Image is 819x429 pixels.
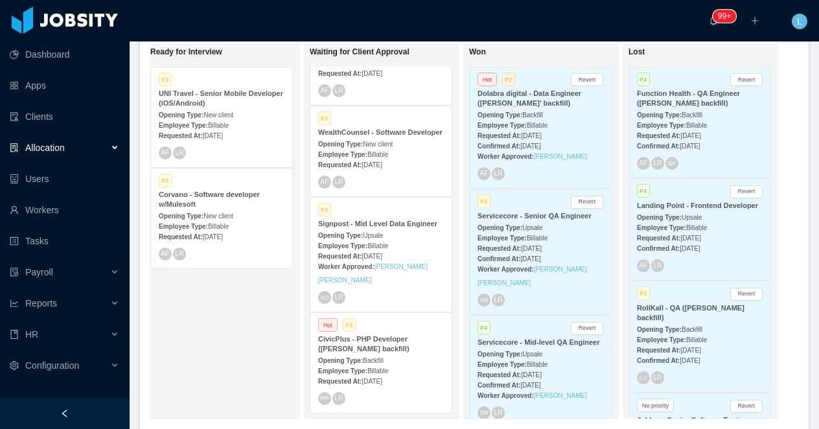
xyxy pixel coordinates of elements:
span: Hot [478,73,497,86]
strong: Requested At: [318,378,362,385]
span: P3 [478,194,490,208]
strong: Servicecore - Mid-level QA Engineer [478,338,600,346]
span: HR [25,329,38,340]
strong: Employee Type: [637,224,686,231]
a: icon: robotUsers [10,166,119,192]
span: Billable [367,242,388,249]
strong: Opening Type: [159,111,203,119]
strong: Confirmed At: [478,143,520,150]
span: Billable [686,122,707,129]
strong: Opening Type: [318,232,363,239]
span: AO [320,294,329,301]
i: icon: bell [709,16,718,25]
span: SM [480,410,488,415]
span: No priority [637,399,674,412]
span: LR [175,149,183,156]
span: Backfill [682,111,702,119]
strong: Function Health - QA Engineer ([PERSON_NAME] backfill) [637,89,740,107]
strong: Worker Approved: [478,392,534,399]
span: [DATE] [521,371,541,378]
h1: Won [469,47,651,57]
strong: Worker Approved: [318,263,375,270]
strong: Opening Type: [637,111,682,119]
h1: Waiting for Client Approval [310,47,491,57]
span: LR [334,178,343,185]
strong: Landing Point - Frontend Developer [637,202,758,209]
span: Billable [527,122,548,129]
span: [DATE] [202,132,222,139]
span: Configuration [25,360,79,371]
span: P3 [637,286,650,300]
strong: Opening Type: [478,351,522,358]
span: P2 [502,73,515,86]
a: icon: pie-chartDashboard [10,41,119,67]
span: Billable [208,122,229,129]
i: icon: book [10,330,19,339]
span: Billable [208,223,229,230]
span: [DATE] [362,253,382,260]
span: P4 [637,184,650,198]
span: [DATE] [362,378,382,385]
strong: Opening Type: [318,141,363,148]
span: AF [161,250,169,257]
a: icon: profileTasks [10,228,119,254]
span: [DATE] [202,233,222,240]
strong: Confirmed At: [478,255,520,262]
span: GF [667,160,676,167]
span: AF [639,160,647,167]
strong: Requested At: [478,132,521,139]
strong: Requested At: [637,347,680,354]
span: AF [161,149,169,156]
strong: Corvano - Software developer w/Mulesoft [159,191,260,208]
span: L [797,14,802,29]
a: [PERSON_NAME] [PERSON_NAME] [318,263,428,284]
span: Payroll [25,267,53,277]
span: [DATE] [680,143,700,150]
a: [PERSON_NAME] [534,153,587,160]
span: LC [640,374,648,381]
span: LR [334,294,343,301]
strong: Employee Type: [318,242,367,249]
a: icon: auditClients [10,104,119,130]
strong: Confirmed At: [637,357,680,364]
button: Revert [730,288,763,301]
strong: Confirmed At: [478,382,520,389]
strong: Employee Type: [159,122,208,129]
i: icon: file-protect [10,268,19,277]
span: Billable [367,367,388,375]
span: LR [653,374,662,381]
span: P4 [478,321,490,334]
strong: Requested At: [637,132,680,139]
strong: Employee Type: [318,151,367,158]
span: LR [494,409,502,416]
span: P4 [637,73,650,86]
span: LR [175,250,183,257]
strong: Requested At: [478,371,521,378]
span: PP [320,395,329,402]
span: Billable [686,224,707,231]
a: icon: userWorkers [10,197,119,223]
span: P3 [159,73,172,86]
span: AF [479,170,488,178]
button: Revert [730,400,763,413]
strong: Requested At: [478,245,521,252]
span: Upsale [682,214,702,221]
span: P3 [318,111,331,125]
strong: Employee Type: [478,122,527,129]
span: [DATE] [680,347,700,354]
span: LR [653,262,662,269]
span: Backfill [363,357,384,364]
strong: WealthCounsel - Software Developer [318,128,443,136]
span: [DATE] [680,132,700,139]
strong: Requested At: [318,253,362,260]
span: [DATE] [680,235,700,242]
span: [DATE] [521,132,541,139]
span: Billable [527,361,548,368]
span: [DATE] [680,357,700,364]
span: [DATE] [520,255,540,262]
span: LR [334,395,343,402]
strong: Servicecore - Senior QA Engineer [478,212,592,220]
span: AF [320,87,329,94]
strong: Requested At: [159,132,202,139]
span: [DATE] [680,245,700,252]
